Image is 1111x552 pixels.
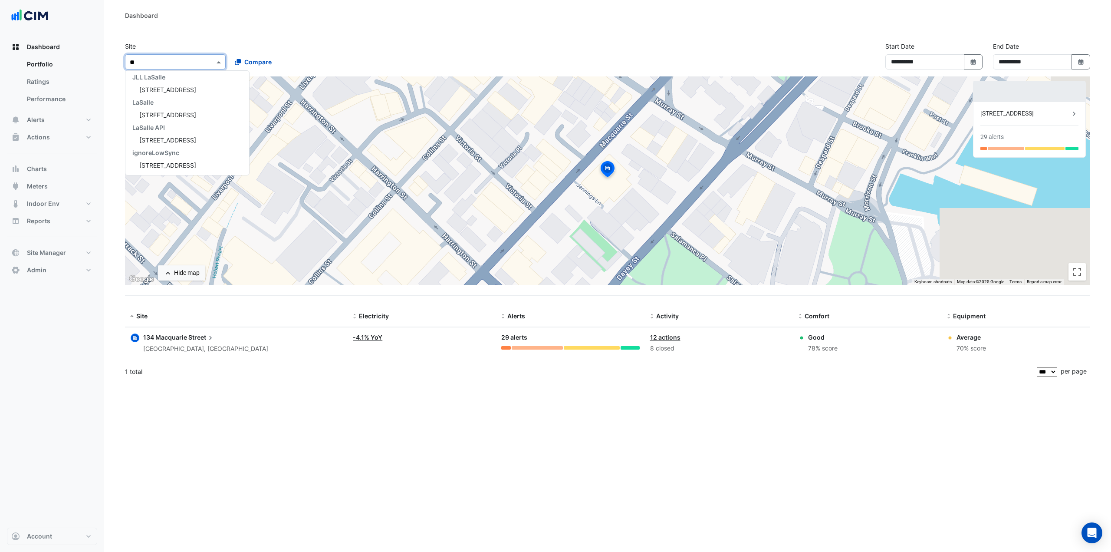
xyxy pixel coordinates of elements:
button: Account [7,528,97,545]
app-icon: Reports [11,217,20,225]
app-icon: Actions [11,133,20,142]
span: Street [188,333,215,342]
span: JLL LaSalle [132,73,165,81]
span: LaSalle [132,99,154,106]
label: Site [125,42,136,51]
span: Site Manager [27,248,66,257]
img: Google [127,274,156,285]
button: Toggle fullscreen view [1068,263,1086,281]
a: Report a map error [1027,279,1062,284]
div: [GEOGRAPHIC_DATA], [GEOGRAPHIC_DATA] [143,344,268,354]
span: [STREET_ADDRESS] [139,111,196,119]
label: Start Date [885,42,914,51]
span: Meters [27,182,48,191]
span: Compare [244,57,272,66]
button: Compare [229,54,277,69]
a: Performance [20,90,97,108]
span: Alerts [507,312,525,320]
span: Comfort [805,312,829,320]
span: Alerts [27,116,45,124]
span: [STREET_ADDRESS] [139,136,196,144]
app-icon: Site Manager [11,248,20,257]
span: Account [27,532,52,541]
button: Indoor Env [7,195,97,212]
div: 29 alerts [980,132,1004,142]
fa-icon: Select Date [970,58,977,66]
div: 70% score [957,344,986,354]
app-icon: Meters [11,182,20,191]
a: Ratings [20,73,97,90]
span: [STREET_ADDRESS] [139,162,196,169]
div: Average [957,333,986,342]
span: 134 Macquarie [143,334,187,341]
div: Open Intercom Messenger [1081,522,1102,543]
a: 12 actions [650,334,680,341]
button: Admin [7,261,97,279]
span: Indoor Env [27,199,59,208]
button: Meters [7,178,97,195]
button: Alerts [7,111,97,129]
button: Site Manager [7,244,97,261]
span: Equipment [953,312,986,320]
span: Dashboard [27,43,60,51]
app-icon: Indoor Env [11,199,20,208]
button: Hide map [158,265,205,281]
div: 29 alerts [501,333,639,343]
label: End Date [993,42,1019,51]
app-icon: Admin [11,266,20,274]
span: Map data ©2025 Google [957,279,1004,284]
div: [STREET_ADDRESS] [980,109,1070,118]
span: Electricity [359,312,389,320]
button: Reports [7,212,97,230]
span: per page [1061,367,1087,375]
div: Good [808,333,838,342]
img: Company Logo [10,7,49,24]
app-icon: Dashboard [11,43,20,51]
span: Charts [27,165,47,173]
app-icon: Charts [11,165,20,173]
button: Charts [7,160,97,178]
button: Dashboard [7,38,97,56]
a: Portfolio [20,56,97,73]
a: -4.1% YoY [353,334,382,341]
span: ignoreLowSync [132,149,179,156]
span: Reports [27,217,50,225]
div: Dashboard [7,56,97,111]
app-icon: Alerts [11,116,20,124]
span: Actions [27,133,50,142]
div: Dashboard [125,11,158,20]
fa-icon: Select Date [1077,58,1085,66]
button: Keyboard shortcuts [914,279,952,285]
div: Options List [125,71,249,175]
div: Hide map [174,268,200,278]
span: Activity [656,312,679,320]
span: [STREET_ADDRESS] [139,86,196,93]
div: 1 total [125,361,1035,383]
span: Site [136,312,148,320]
div: 78% score [808,344,838,354]
div: 8 closed [650,344,788,354]
span: Admin [27,266,46,274]
img: site-pin-selected.svg [598,160,617,181]
span: LaSalle API [132,124,165,131]
button: Actions [7,129,97,146]
a: Open this area in Google Maps (opens a new window) [127,274,156,285]
a: Terms (opens in new tab) [1009,279,1022,284]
